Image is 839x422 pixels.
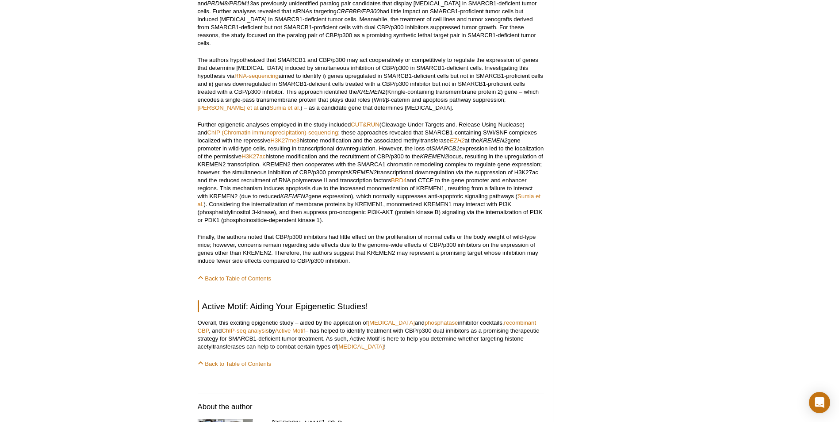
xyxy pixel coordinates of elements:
a: [MEDICAL_DATA] [337,343,384,350]
a: CUT&RUN [351,121,379,128]
a: [MEDICAL_DATA] [368,319,415,326]
a: RNA-sequencing [234,73,279,79]
em: KREMEN2 [479,137,508,144]
p: Finally, the authors noted that CBP/p300 inhibitors had little effect on the proliferation of nor... [198,233,544,265]
a: H3K27me3 [270,137,299,144]
h3: About the author [198,402,544,412]
a: [PERSON_NAME] et al. [198,104,260,111]
a: Sumia et al. [269,104,300,111]
p: Further epigenetic analyses employed in the study included (Cleavage Under Targets and. Release U... [198,121,544,224]
a: phosphatase [425,319,458,326]
em: KREMEN2 [349,169,377,176]
p: The authors hypothesized that SMARCB1 and CBP/p300 may act cooperatively or competitively to regu... [198,56,544,112]
p: Overall, this exciting epigenetic study – aided by the application of and inhibitor cocktails, , ... [198,319,544,351]
div: Open Intercom Messenger [809,392,830,413]
a: Back to Table of Contents [198,275,272,282]
a: ChIP (Chromatin immunoprecipitation)-sequencing [207,129,338,136]
em: KREMEN2 [357,88,386,95]
h2: Active Motif: Aiding Your Epigenetic Studies! [198,300,544,312]
a: EZH2 [450,137,465,144]
em: CREBBP/EP300 [337,8,380,15]
em: KREMEN2 [280,193,308,199]
em: KREMEN2 [420,153,448,160]
a: recombinant CBP [198,319,536,334]
em: SMARCB1 [431,145,460,152]
a: H3K27ac [241,153,265,160]
a: ChIP-seq analysis [222,327,268,334]
a: BRD4 [391,177,406,184]
a: Active Motif [275,327,305,334]
a: Back to Table of Contents [198,361,272,367]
